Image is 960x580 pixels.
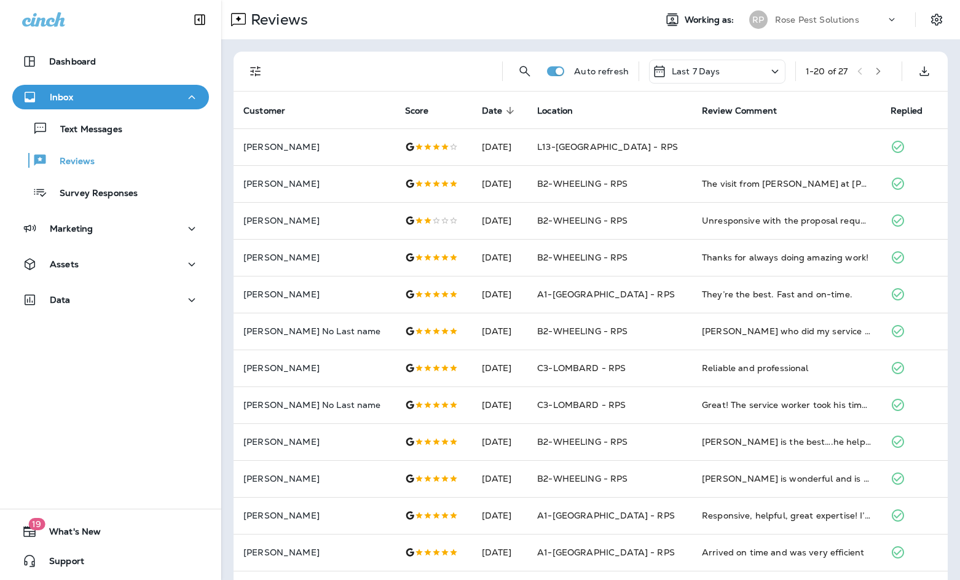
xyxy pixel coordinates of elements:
[702,546,871,558] div: Arrived on time and was very efficient
[537,289,675,300] span: A1-[GEOGRAPHIC_DATA] - RPS
[243,547,385,557] p: [PERSON_NAME]
[537,106,573,116] span: Location
[50,224,93,233] p: Marketing
[37,527,101,541] span: What's New
[243,106,285,116] span: Customer
[513,59,537,84] button: Search Reviews
[702,251,871,264] div: Thanks for always doing amazing work!
[243,59,268,84] button: Filters
[702,106,777,116] span: Review Comment
[47,188,138,200] p: Survey Responses
[12,549,209,573] button: Support
[472,350,528,386] td: [DATE]
[472,386,528,423] td: [DATE]
[12,49,209,74] button: Dashboard
[472,460,528,497] td: [DATE]
[49,57,96,66] p: Dashboard
[702,105,793,116] span: Review Comment
[243,437,385,447] p: [PERSON_NAME]
[472,313,528,350] td: [DATE]
[243,511,385,520] p: [PERSON_NAME]
[537,362,626,374] span: C3-LOMBARD - RPS
[749,10,768,29] div: RP
[537,141,678,152] span: L13-[GEOGRAPHIC_DATA] - RPS
[243,142,385,152] p: [PERSON_NAME]
[243,253,385,262] p: [PERSON_NAME]
[537,252,628,263] span: B2-WHEELING - RPS
[472,534,528,571] td: [DATE]
[806,66,848,76] div: 1 - 20 of 27
[48,124,122,136] p: Text Messages
[672,66,720,76] p: Last 7 Days
[472,497,528,534] td: [DATE]
[243,363,385,373] p: [PERSON_NAME]
[246,10,308,29] p: Reviews
[12,519,209,544] button: 19What's New
[472,423,528,460] td: [DATE]
[12,179,209,205] button: Survey Responses
[702,362,871,374] div: Reliable and professional
[243,474,385,484] p: [PERSON_NAME]
[37,556,84,571] span: Support
[243,326,385,336] p: [PERSON_NAME] No Last name
[537,326,628,337] span: B2-WHEELING - RPS
[243,216,385,225] p: [PERSON_NAME]
[472,165,528,202] td: [DATE]
[482,105,519,116] span: Date
[243,105,301,116] span: Customer
[50,259,79,269] p: Assets
[574,66,629,76] p: Auto refresh
[702,214,871,227] div: Unresponsive with the proposal request.
[405,106,429,116] span: Score
[537,215,628,226] span: B2-WHEELING - RPS
[183,7,217,32] button: Collapse Sidebar
[537,436,628,447] span: B2-WHEELING - RPS
[472,239,528,276] td: [DATE]
[537,510,675,521] span: A1-[GEOGRAPHIC_DATA] - RPS
[50,295,71,305] p: Data
[405,105,445,116] span: Score
[891,106,923,116] span: Replied
[472,128,528,165] td: [DATE]
[702,288,871,300] div: They’re the best. Fast and on-time.
[537,178,628,189] span: B2-WHEELING - RPS
[12,216,209,241] button: Marketing
[702,325,871,337] div: Quinten who did my service was awesome. So nice and thorough!
[537,105,589,116] span: Location
[912,59,937,84] button: Export as CSV
[12,288,209,312] button: Data
[702,472,871,485] div: Jesus is wonderful and is always so nice. And our dogs like to play with him.
[12,252,209,276] button: Assets
[472,202,528,239] td: [DATE]
[47,156,95,168] p: Reviews
[12,85,209,109] button: Inbox
[537,547,675,558] span: A1-[GEOGRAPHIC_DATA] - RPS
[685,15,737,25] span: Working as:
[702,178,871,190] div: The visit from Gary at Rose Pest Solutions was perfect. He taught me quite a few things about pes...
[891,105,938,116] span: Replied
[243,400,385,410] p: [PERSON_NAME] No Last name
[537,473,628,484] span: B2-WHEELING - RPS
[702,509,871,522] div: Responsive, helpful, great expertise! I’ve called twice with an urgent need to remove a dead rode...
[482,106,503,116] span: Date
[50,92,73,102] p: Inbox
[12,147,209,173] button: Reviews
[28,518,45,530] span: 19
[537,399,626,410] span: C3-LOMBARD - RPS
[926,9,948,31] button: Settings
[243,179,385,189] p: [PERSON_NAME]
[12,116,209,141] button: Text Messages
[775,15,859,25] p: Rose Pest Solutions
[243,289,385,299] p: [PERSON_NAME]
[702,399,871,411] div: Great! The service worker took his time to explain what will happen w/ my ant problem. Thanks to ...
[472,276,528,313] td: [DATE]
[702,436,871,448] div: Anton is the best….he helps and does a great job with our concerns.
